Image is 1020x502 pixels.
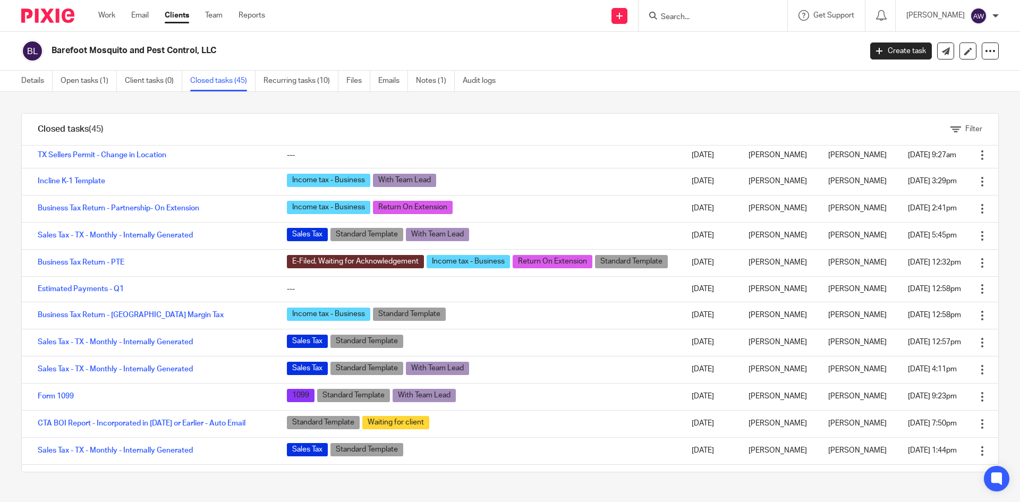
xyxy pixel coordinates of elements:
[21,71,53,91] a: Details
[681,437,738,464] td: [DATE]
[738,195,818,222] td: [PERSON_NAME]
[738,437,818,464] td: [PERSON_NAME]
[908,151,956,159] span: [DATE] 9:27am
[38,124,104,135] h1: Closed tasks
[828,177,887,185] span: [PERSON_NAME]
[287,389,314,402] span: 1099
[125,71,182,91] a: Client tasks (0)
[738,410,818,437] td: [PERSON_NAME]
[828,205,887,212] span: [PERSON_NAME]
[287,443,328,456] span: Sales Tax
[52,45,694,56] h2: Barefoot Mosquito and Pest Control, LLC
[89,125,104,133] span: (45)
[38,338,193,346] a: Sales Tax - TX - Monthly - Internally Generated
[287,150,670,160] div: ---
[330,362,403,375] span: Standard Template
[738,464,818,490] td: [PERSON_NAME]
[205,10,223,21] a: Team
[21,40,44,62] img: svg%3E
[287,416,360,429] span: Standard Template
[828,393,887,400] span: [PERSON_NAME]
[828,285,887,293] span: [PERSON_NAME]
[595,255,668,268] span: Standard Template
[362,416,429,429] span: Waiting for client
[908,420,957,427] span: [DATE] 7:50pm
[38,420,245,427] a: CTA BOI Report - Incorporated in [DATE] or Earlier - Auto Email
[38,285,124,293] a: Estimated Payments - Q1
[406,362,469,375] span: With Team Lead
[828,311,887,319] span: [PERSON_NAME]
[828,259,887,266] span: [PERSON_NAME]
[681,302,738,329] td: [DATE]
[828,420,887,427] span: [PERSON_NAME]
[38,393,74,400] a: Form 1099
[287,362,328,375] span: Sales Tax
[908,259,961,266] span: [DATE] 12:32pm
[681,383,738,410] td: [DATE]
[378,71,408,91] a: Emails
[287,335,328,348] span: Sales Tax
[828,338,887,346] span: [PERSON_NAME]
[463,71,504,91] a: Audit logs
[908,311,961,319] span: [DATE] 12:58pm
[738,383,818,410] td: [PERSON_NAME]
[131,10,149,21] a: Email
[190,71,256,91] a: Closed tasks (45)
[908,338,961,346] span: [DATE] 12:57pm
[330,443,403,456] span: Standard Template
[98,10,115,21] a: Work
[738,302,818,329] td: [PERSON_NAME]
[681,356,738,383] td: [DATE]
[738,249,818,276] td: [PERSON_NAME]
[681,168,738,195] td: [DATE]
[870,42,932,59] a: Create task
[330,228,403,241] span: Standard Template
[828,365,887,373] span: [PERSON_NAME]
[681,222,738,249] td: [DATE]
[908,447,957,454] span: [DATE] 1:44pm
[908,205,957,212] span: [DATE] 2:41pm
[416,71,455,91] a: Notes (1)
[681,464,738,490] td: [DATE]
[239,10,265,21] a: Reports
[681,249,738,276] td: [DATE]
[38,447,193,454] a: Sales Tax - TX - Monthly - Internally Generated
[660,13,755,22] input: Search
[38,177,105,185] a: Incline K-1 Template
[738,329,818,356] td: [PERSON_NAME]
[393,389,456,402] span: With Team Lead
[373,308,446,321] span: Standard Template
[965,125,982,133] span: Filter
[427,255,510,268] span: Income tax - Business
[681,329,738,356] td: [DATE]
[906,10,965,21] p: [PERSON_NAME]
[681,142,738,168] td: [DATE]
[38,259,124,266] a: Business Tax Return - PTE
[317,389,390,402] span: Standard Template
[38,232,193,239] a: Sales Tax - TX - Monthly - Internally Generated
[813,12,854,19] span: Get Support
[681,195,738,222] td: [DATE]
[38,311,224,319] a: Business Tax Return - [GEOGRAPHIC_DATA] Margin Tax
[970,7,987,24] img: svg%3E
[406,228,469,241] span: With Team Lead
[373,201,453,214] span: Return On Extension
[513,255,592,268] span: Return On Extension
[38,205,199,212] a: Business Tax Return - Partnership- On Extension
[828,232,887,239] span: [PERSON_NAME]
[681,410,738,437] td: [DATE]
[287,228,328,241] span: Sales Tax
[738,168,818,195] td: [PERSON_NAME]
[330,335,403,348] span: Standard Template
[373,174,436,187] span: With Team Lead
[38,151,166,159] a: TX Sellers Permit - Change in Location
[738,222,818,249] td: [PERSON_NAME]
[287,284,670,294] div: ---
[681,276,738,302] td: [DATE]
[908,285,961,293] span: [DATE] 12:58pm
[908,365,957,373] span: [DATE] 4:11pm
[287,472,670,482] div: ---
[21,8,74,23] img: Pixie
[61,71,117,91] a: Open tasks (1)
[908,393,957,400] span: [DATE] 9:23pm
